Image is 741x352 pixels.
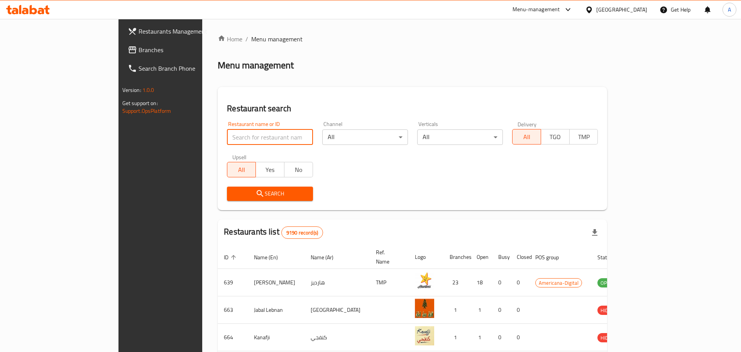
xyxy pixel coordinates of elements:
li: / [245,34,248,44]
td: 0 [511,324,529,351]
div: All [417,129,503,145]
button: TMP [569,129,598,145]
input: Search for restaurant name or ID.. [227,129,313,145]
span: Get support on: [122,98,158,108]
span: All [230,164,253,175]
button: All [227,162,256,177]
td: 0 [511,296,529,324]
td: [PERSON_NAME] [248,269,305,296]
span: Branches [139,45,236,54]
td: 0 [511,269,529,296]
button: All [512,129,541,145]
td: [GEOGRAPHIC_DATA] [305,296,370,324]
a: Search Branch Phone [122,59,242,78]
img: Hardee's [415,271,434,291]
span: Name (En) [254,253,288,262]
span: ID [224,253,239,262]
img: Jabal Lebnan [415,299,434,318]
button: No [284,162,313,177]
button: Search [227,187,313,201]
span: Ref. Name [376,248,399,266]
img: Kanafji [415,326,434,345]
td: 1 [443,296,470,324]
a: Support.OpsPlatform [122,106,171,116]
span: Americana-Digital [536,279,582,287]
td: 0 [492,296,511,324]
span: No [288,164,310,175]
div: Menu-management [513,5,560,14]
span: Version: [122,85,141,95]
span: HIDDEN [597,333,621,342]
span: TMP [573,131,595,143]
div: Export file [585,223,604,242]
td: هارديز [305,269,370,296]
div: [GEOGRAPHIC_DATA] [596,5,647,14]
a: Restaurants Management [122,22,242,41]
td: 1 [470,296,492,324]
span: OPEN [597,279,616,287]
th: Busy [492,245,511,269]
span: TGO [544,131,567,143]
div: HIDDEN [597,306,621,315]
span: 1.0.0 [142,85,154,95]
span: Yes [259,164,281,175]
span: Name (Ar) [311,253,343,262]
button: TGO [541,129,570,145]
span: Menu management [251,34,303,44]
h2: Menu management [218,59,294,71]
span: A [728,5,731,14]
span: HIDDEN [597,306,621,315]
td: Kanafji [248,324,305,351]
span: POS group [535,253,569,262]
label: Delivery [518,121,537,127]
td: 23 [443,269,470,296]
nav: breadcrumb [218,34,607,44]
span: Search Branch Phone [139,64,236,73]
h2: Restaurant search [227,103,598,114]
th: Closed [511,245,529,269]
td: 18 [470,269,492,296]
td: 0 [492,324,511,351]
td: TMP [370,269,409,296]
div: Total records count [281,226,323,239]
span: 9190 record(s) [282,229,323,236]
td: 1 [470,324,492,351]
th: Branches [443,245,470,269]
td: كنفجي [305,324,370,351]
td: 0 [492,269,511,296]
div: All [322,129,408,145]
span: Status [597,253,623,262]
button: Yes [255,162,284,177]
span: Restaurants Management [139,27,236,36]
a: Branches [122,41,242,59]
th: Logo [409,245,443,269]
label: Upsell [232,154,247,160]
h2: Restaurants list [224,226,323,239]
td: 1 [443,324,470,351]
th: Open [470,245,492,269]
span: Search [233,189,306,199]
td: Jabal Lebnan [248,296,305,324]
span: All [516,131,538,143]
